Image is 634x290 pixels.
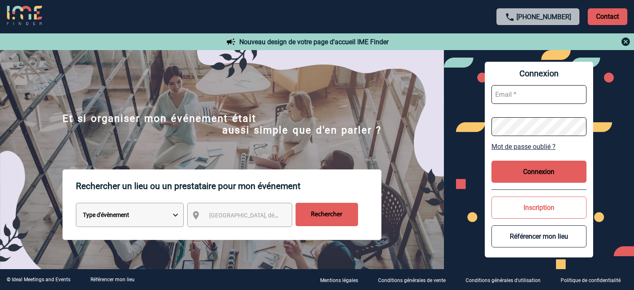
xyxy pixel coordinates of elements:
[371,276,459,284] a: Conditions générales de vente
[459,276,554,284] a: Conditions générales d'utilisation
[313,276,371,284] a: Mentions légales
[554,276,634,284] a: Politique de confidentialité
[491,85,586,104] input: Email *
[90,277,135,282] a: Référencer mon lieu
[491,68,586,78] span: Connexion
[320,277,358,283] p: Mentions légales
[505,12,515,22] img: call-24-px.png
[466,277,541,283] p: Conditions générales d'utilisation
[588,8,627,25] p: Contact
[296,203,358,226] input: Rechercher
[516,13,571,21] a: [PHONE_NUMBER]
[491,161,586,183] button: Connexion
[491,197,586,219] button: Inscription
[378,277,446,283] p: Conditions générales de vente
[561,277,621,283] p: Politique de confidentialité
[491,143,586,151] a: Mot de passe oublié ?
[76,169,381,203] p: Rechercher un lieu ou un prestataire pour mon événement
[491,225,586,247] button: Référencer mon lieu
[209,212,325,219] span: [GEOGRAPHIC_DATA], département, région...
[7,277,70,282] div: © Ideal Meetings and Events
